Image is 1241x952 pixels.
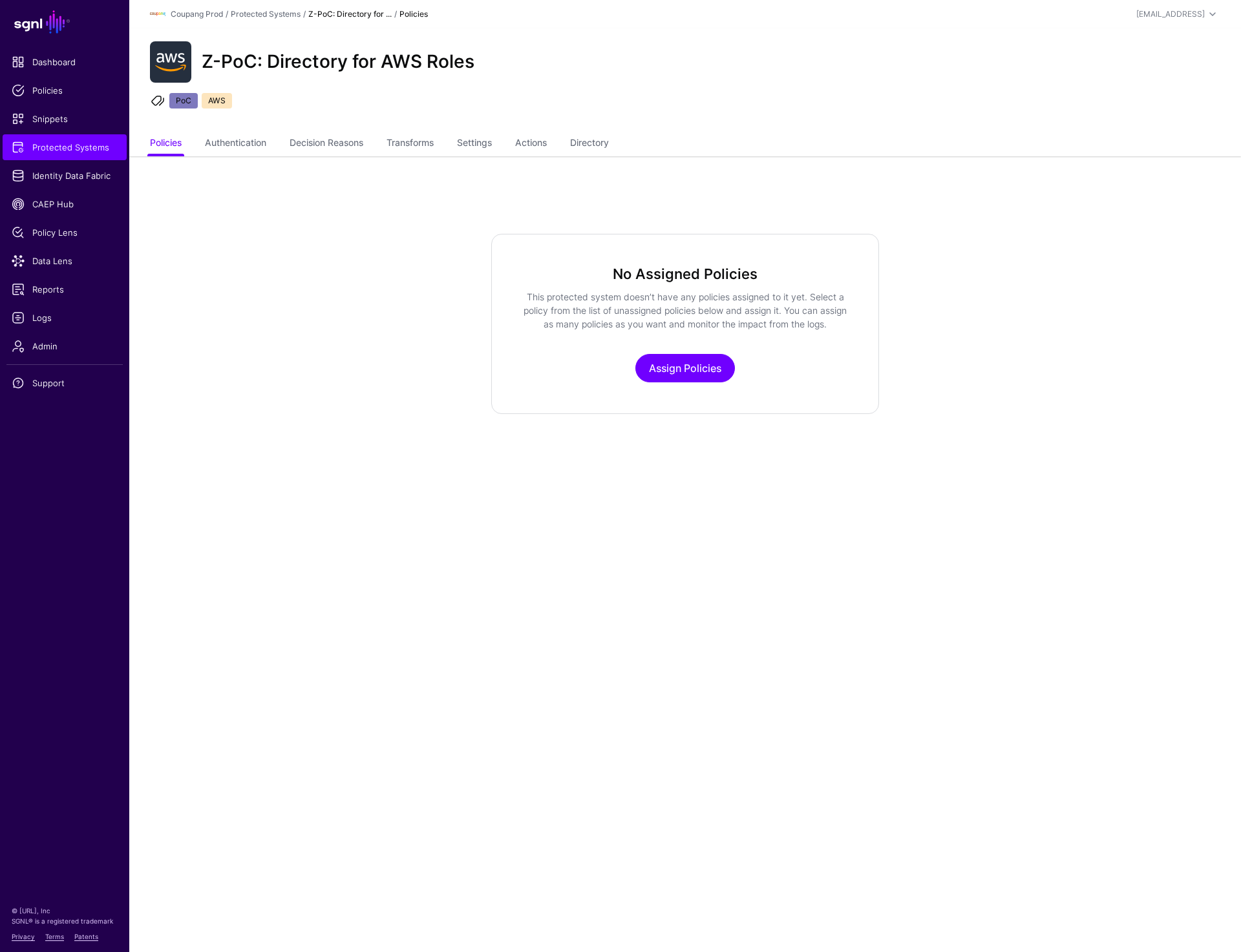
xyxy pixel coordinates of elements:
div: / [223,8,231,20]
span: Policies [12,84,118,97]
a: Protected Systems [3,134,127,160]
a: Dashboard [3,49,127,75]
span: Protected Systems [12,141,118,154]
a: Transforms [387,132,434,156]
div: [EMAIL_ADDRESS] [1136,8,1205,20]
span: Identity Data Fabric [12,169,118,182]
a: Policies [150,132,182,156]
a: SGNL [8,8,122,36]
p: This protected system doesn’t have any policies assigned to it yet. Select a policy from the list... [523,290,847,331]
span: Admin [12,340,118,353]
a: Authentication [205,132,266,156]
img: svg+xml;base64,PHN2ZyB3aWR0aD0iNjQiIGhlaWdodD0iNjQiIHZpZXdCb3g9IjAgMCA2NCA2NCIgZmlsbD0ibm9uZSIgeG... [150,41,191,83]
a: Policies [3,78,127,103]
p: © [URL], Inc [12,905,118,916]
span: Logs [12,311,118,324]
a: Admin [3,333,127,359]
a: Decision Reasons [290,132,363,156]
a: Terms [45,933,64,940]
span: Dashboard [12,56,118,68]
span: Data Lens [12,254,118,267]
a: CAEP Hub [3,191,127,217]
span: Support [12,377,118,389]
a: Identity Data Fabric [3,163,127,189]
span: Policy Lens [12,226,118,239]
a: Policy Lens [3,220,127,245]
div: / [392,8,399,20]
a: Actions [515,132,547,156]
a: Coupang Prod [171,9,223,19]
span: Snippets [12,112,118,125]
a: Data Lens [3,248,127,274]
a: Assign Policies [635,354,735,382]
a: Directory [570,132,609,156]
h2: Z-PoC: Directory for AWS Roles [202,51,474,73]
a: Protected Systems [231,9,301,19]
img: svg+xml;base64,PHN2ZyBpZD0iTG9nbyIgeG1sbnM9Imh0dHA6Ly93d3cudzMub3JnLzIwMDAvc3ZnIiB3aWR0aD0iMTIxLj... [150,6,165,22]
a: Patents [74,933,98,940]
p: SGNL® is a registered trademark [12,916,118,926]
div: / [301,8,308,20]
strong: Policies [399,9,428,19]
span: PoC [169,93,198,109]
span: AWS [202,93,232,109]
strong: Z-PoC: Directory for ... [308,9,392,19]
a: Privacy [12,933,35,940]
a: Settings [457,132,492,156]
a: Logs [3,305,127,331]
h3: No Assigned Policies [523,265,847,282]
span: Reports [12,283,118,296]
a: Reports [3,276,127,302]
a: Snippets [3,106,127,132]
span: CAEP Hub [12,198,118,211]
